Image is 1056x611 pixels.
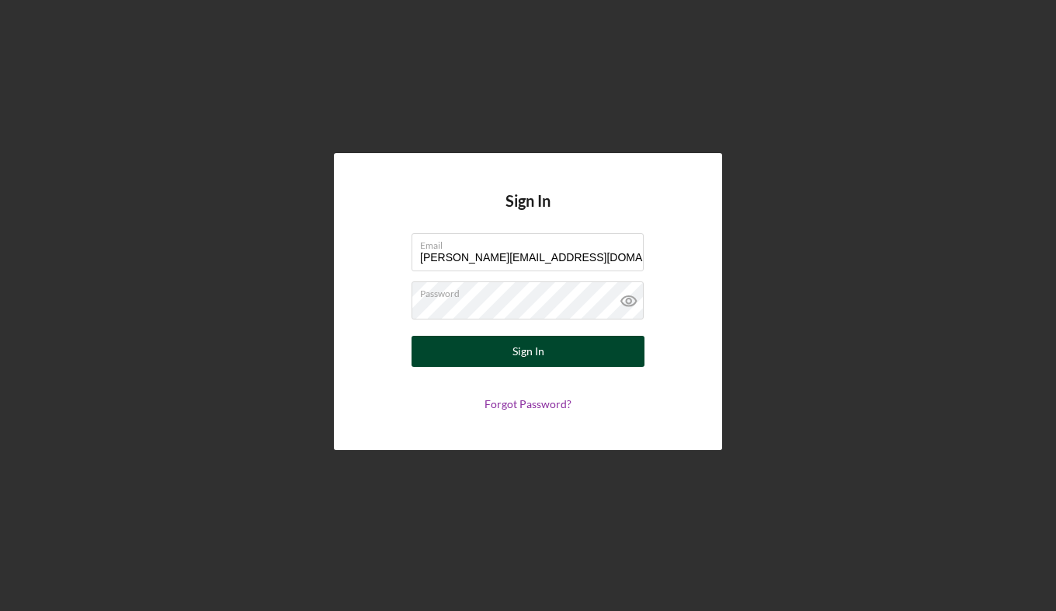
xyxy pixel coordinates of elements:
a: Forgot Password? [485,397,571,410]
button: Sign In [412,336,644,367]
div: Sign In [512,336,544,367]
h4: Sign In [505,192,551,233]
label: Email [420,234,644,251]
label: Password [420,282,644,299]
